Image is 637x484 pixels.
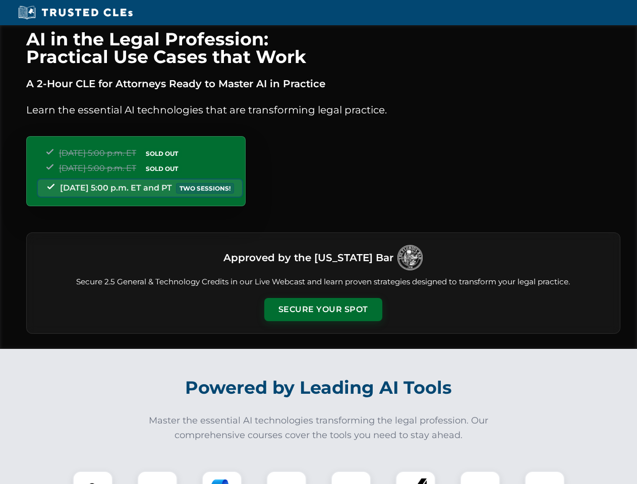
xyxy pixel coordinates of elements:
p: Master the essential AI technologies transforming the legal profession. Our comprehensive courses... [142,413,495,443]
p: A 2-Hour CLE for Attorneys Ready to Master AI in Practice [26,76,620,92]
span: SOLD OUT [142,148,182,159]
span: [DATE] 5:00 p.m. ET [59,148,136,158]
span: [DATE] 5:00 p.m. ET [59,163,136,173]
img: Logo [397,245,423,270]
p: Secure 2.5 General & Technology Credits in our Live Webcast and learn proven strategies designed ... [39,276,608,288]
h1: AI in the Legal Profession: Practical Use Cases that Work [26,30,620,66]
button: Secure Your Spot [264,298,382,321]
img: Trusted CLEs [15,5,136,20]
span: SOLD OUT [142,163,182,174]
h2: Powered by Leading AI Tools [39,370,598,405]
h3: Approved by the [US_STATE] Bar [223,249,393,267]
p: Learn the essential AI technologies that are transforming legal practice. [26,102,620,118]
